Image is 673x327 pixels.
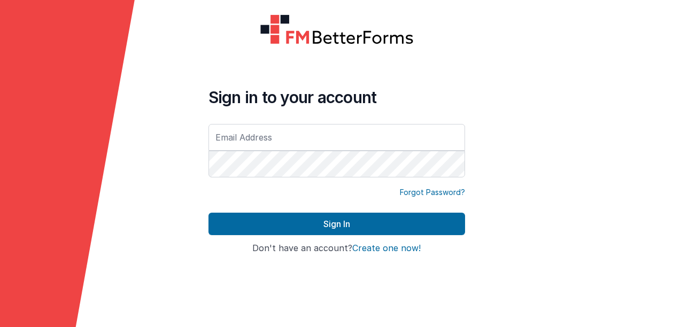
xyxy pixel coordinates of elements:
a: Forgot Password? [400,187,465,198]
h4: Don't have an account? [208,244,465,253]
button: Create one now! [352,244,421,253]
button: Sign In [208,213,465,235]
input: Email Address [208,124,465,151]
h4: Sign in to your account [208,88,465,107]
